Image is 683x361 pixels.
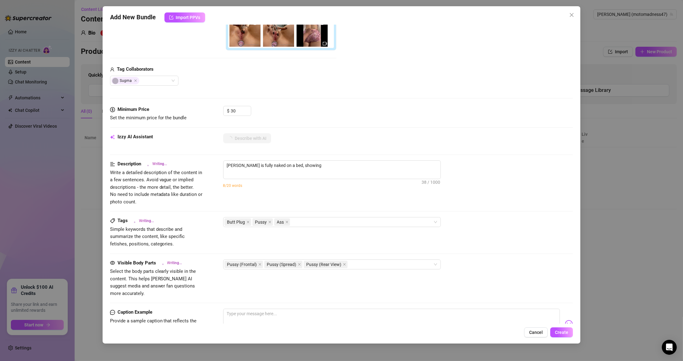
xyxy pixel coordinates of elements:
span: Pussy (Spread) [264,261,302,268]
strong: Izzy AI Assistant [118,134,153,140]
button: Import PPVs [164,12,205,22]
span: video-camera [323,41,327,46]
span: Set the minimum price for the bundle [110,115,187,121]
strong: Visible Body Parts [118,260,156,266]
span: close [343,263,346,266]
span: close [569,12,574,17]
span: eye [110,260,115,265]
strong: Tags [118,218,128,223]
span: Ass [274,218,290,226]
img: media [263,16,294,47]
button: Create [550,327,573,337]
span: Select the body parts clearly visible in the content. This helps [PERSON_NAME] AI suggest media a... [110,268,196,296]
img: media [297,16,328,47]
span: Butt Plug [224,218,251,226]
span: Write a detailed description of the content in a few sentences. Avoid vague or implied descriptio... [110,170,203,205]
span: user [110,66,114,73]
span: Pussy (Rear View) [307,261,342,268]
span: Create [555,330,568,335]
img: svg%3e [565,320,573,328]
span: Sugma [111,77,139,84]
span: Pussy (Frontal) [227,261,257,268]
span: dollar [110,106,115,113]
span: close [268,221,271,224]
span: Pussy (Spread) [267,261,297,268]
span: close [298,263,301,266]
strong: Description [118,161,141,167]
strong: Minimum Price [118,107,149,112]
button: Describe with AI [223,133,271,143]
span: tag [110,218,115,223]
button: Cancel [524,327,548,337]
img: media [229,16,261,47]
span: Close [134,79,137,82]
span: Butt Plug [227,219,245,226]
span: Pussy (Rear View) [304,261,348,268]
span: Provide a sample caption that reflects the exact style you'd use in a chatting session. This is y... [110,318,201,346]
span: Pussy [255,219,267,226]
span: Writing... [152,161,167,167]
span: Pussy (Frontal) [224,261,263,268]
span: align-left [110,160,115,168]
span: Cancel [529,330,543,335]
span: Close [567,12,577,17]
strong: Caption Example [118,309,152,315]
button: Close [567,10,577,20]
span: Ass [277,219,284,226]
span: Writing... [139,218,154,224]
span: 8/20 words [223,183,242,188]
span: close [258,263,261,266]
span: Add New Bundle [110,12,156,22]
span: Pussy [252,218,273,226]
span: close [247,221,250,224]
span: message [110,309,115,316]
span: import [169,15,173,20]
span: Writing... [167,260,182,266]
span: Simple keywords that describe and summarize the content, like specific fetishes, positions, categ... [110,226,185,247]
span: Import PPVs [176,15,201,20]
textarea: [PERSON_NAME] is fully naked on a bed, showing [224,161,441,170]
span: close [285,221,288,224]
strong: Tag Collaborators [117,66,154,72]
div: Open Intercom Messenger [662,340,677,355]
